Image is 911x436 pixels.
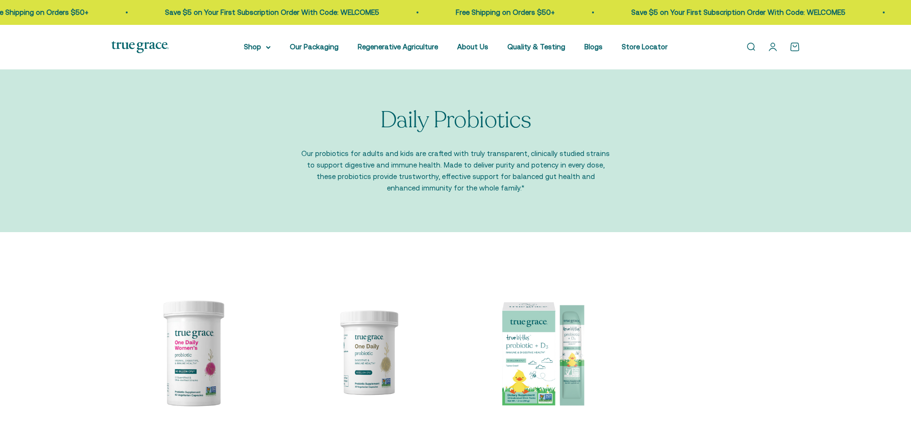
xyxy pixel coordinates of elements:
a: Our Packaging [290,43,339,51]
a: About Us [457,43,488,51]
img: Vitamin D is essential for your little one’s development and immune health, and it can be tricky ... [461,270,625,434]
a: Regenerative Agriculture [358,43,438,51]
summary: Shop [244,41,271,53]
a: Store Locator [622,43,668,51]
p: Save $5 on Your First Subscription Order With Code: WELCOME5 [162,7,376,18]
img: One Daily Women's Probiotic [111,270,275,434]
a: Blogs [584,43,603,51]
img: Daily Probiotic forDigestive and Immune Support:* - 90 Billion CFU at time of manufacturing (30 B... [286,270,450,434]
p: Save $5 on Your First Subscription Order With Code: WELCOME5 [628,7,842,18]
p: Daily Probiotics [380,108,531,133]
a: Quality & Testing [507,43,565,51]
a: Free Shipping on Orders $50+ [452,8,551,16]
p: Our probiotics for adults and kids are crafted with truly transparent, clinically studied strains... [300,148,611,194]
